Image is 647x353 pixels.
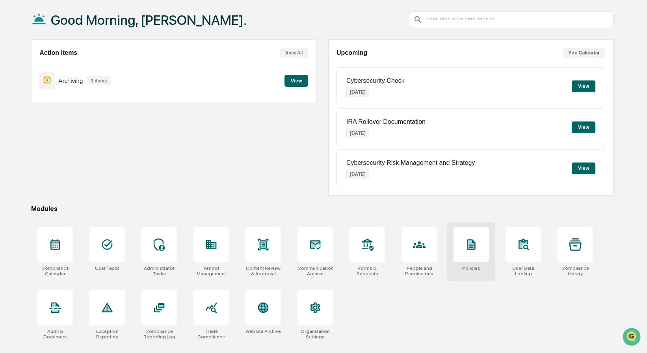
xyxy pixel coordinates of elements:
div: Vendor Management [193,265,229,276]
h2: Action Items [39,49,77,56]
div: Forms & Requests [350,265,385,276]
div: Organization Settings [297,329,333,340]
div: Content Review & Approval [245,265,281,276]
h2: Upcoming [337,49,367,56]
div: People and Permissions [402,265,437,276]
p: 3 items [87,77,111,85]
div: Administrator Tasks [141,265,177,276]
button: View All [280,48,308,58]
span: Data Lookup [16,114,50,122]
div: Modules [31,205,614,213]
a: 🔎Data Lookup [5,111,53,125]
span: Pylon [78,134,95,140]
iframe: Open customer support [622,327,643,348]
button: View [572,80,595,92]
button: View [572,162,595,174]
div: Compliance Library [558,265,593,276]
div: Compliance Calendar [37,265,73,276]
a: 🗄️Attestations [54,96,101,110]
div: Trade Compliance [193,329,229,340]
img: 1746055101610-c473b297-6a78-478c-a979-82029cc54cd1 [8,60,22,75]
p: Archiving [59,77,83,84]
div: Start new chat [27,60,129,68]
p: How can we help? [8,17,143,29]
a: Powered byPylon [56,133,95,140]
div: User Tasks [95,265,120,271]
div: Exception Reporting [89,329,125,340]
div: 🗄️ [57,100,63,106]
span: Preclearance [16,99,51,107]
div: Website Archive [245,329,281,334]
button: Start new chat [134,63,143,72]
div: We're available if you need us! [27,68,100,75]
button: View [572,121,595,133]
button: View [284,75,308,87]
h1: Good Morning, [PERSON_NAME]. [51,12,247,28]
p: [DATE] [346,129,369,138]
div: Audit & Document Logs [37,329,73,340]
a: View [284,77,308,84]
span: Attestations [65,99,98,107]
a: 🖐️Preclearance [5,96,54,110]
div: Communications Archive [297,265,333,276]
div: 🖐️ [8,100,14,106]
p: [DATE] [346,88,369,97]
div: Policies [462,265,480,271]
button: See Calendar [563,48,605,58]
div: User Data Lookup [506,265,541,276]
p: Cybersecurity Check [346,77,405,84]
div: Compliance Reporting Log [141,329,177,340]
div: 🔎 [8,115,14,121]
p: Cybersecurity Risk Management and Strategy [346,159,475,166]
p: [DATE] [346,170,369,179]
p: IRA Rollover Documentation [346,118,426,125]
